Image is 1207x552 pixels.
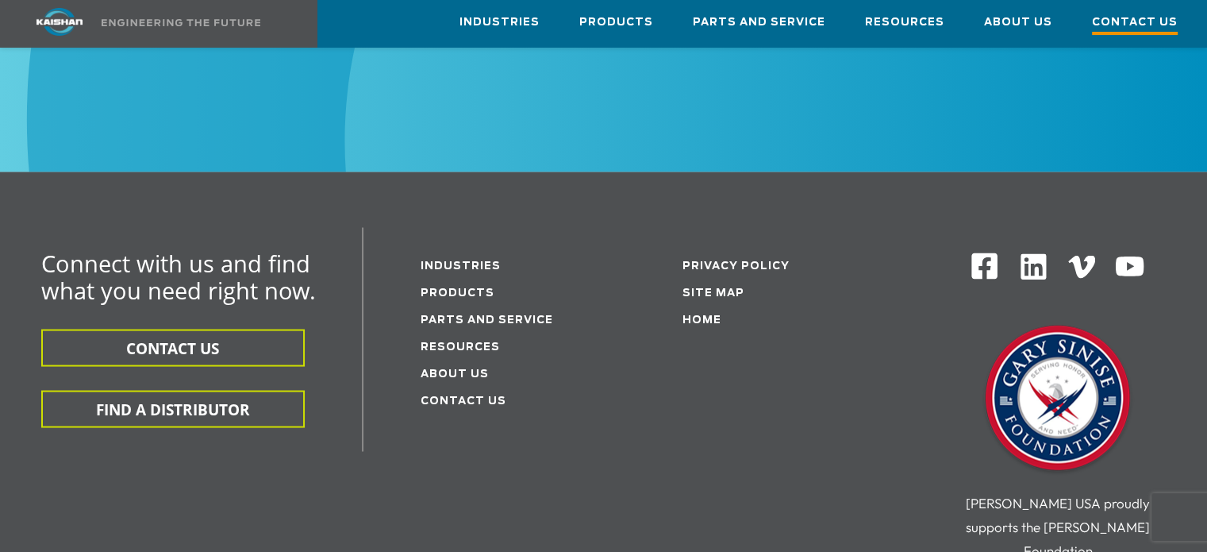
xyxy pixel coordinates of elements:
a: Products [421,288,494,298]
a: Privacy Policy [682,261,790,271]
span: Contact Us [1092,14,1178,35]
a: Contact Us [1092,1,1178,47]
img: Linkedin [1018,251,1049,282]
a: Industries [459,1,540,44]
span: Resources [865,14,944,32]
img: Facebook [970,251,999,280]
a: Contact Us [421,396,506,406]
span: Connect with us and find what you need right now. [41,247,316,305]
span: Products [579,14,653,32]
a: Resources [421,342,500,352]
a: Parts and Service [693,1,825,44]
a: Site Map [682,288,744,298]
img: Engineering the future [102,19,260,26]
a: Resources [865,1,944,44]
span: About Us [984,14,1052,32]
span: Industries [459,14,540,32]
span: Parts and Service [693,14,825,32]
a: Industries [421,261,501,271]
a: Parts and service [421,315,553,325]
button: CONTACT US [41,329,305,366]
a: Products [579,1,653,44]
img: Gary Sinise Foundation [978,320,1137,479]
a: About Us [984,1,1052,44]
a: Home [682,315,721,325]
button: FIND A DISTRIBUTOR [41,390,305,427]
a: About Us [421,369,489,379]
img: Vimeo [1068,255,1095,278]
img: Youtube [1114,251,1145,282]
